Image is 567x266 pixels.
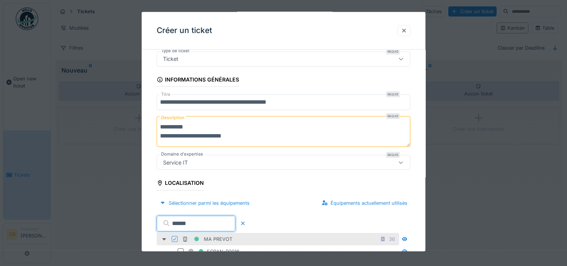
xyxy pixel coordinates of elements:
div: Ticket [160,55,181,63]
label: Description [160,113,186,122]
div: Requis [386,152,400,158]
div: Requis [386,48,400,54]
div: Service IT [160,158,191,166]
div: Équipements actuellement utilisés [319,198,410,208]
div: Sélectionner parmi les équipements [157,198,253,208]
div: Requis [386,113,400,119]
label: Titre [160,91,172,98]
label: Domaine d'expertise [160,151,205,157]
div: MA PREVOT [182,234,232,244]
h3: Créer un ticket [157,26,212,35]
div: 36 [389,236,395,243]
div: Informations générales [157,74,239,87]
div: ECRAN-P0016 [188,247,239,256]
div: Requis [386,91,400,97]
label: Type de ticket [160,48,191,54]
div: Localisation [157,177,204,190]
